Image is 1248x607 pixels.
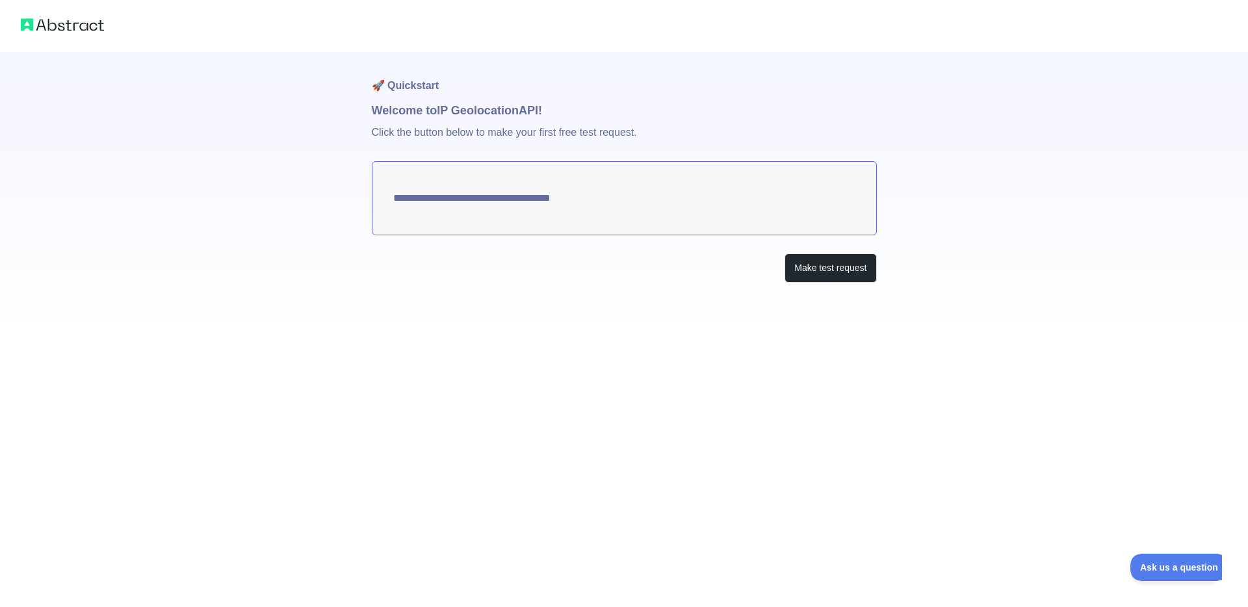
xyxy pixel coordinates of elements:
[372,101,877,120] h1: Welcome to IP Geolocation API!
[21,16,104,34] img: Abstract logo
[372,52,877,101] h1: 🚀 Quickstart
[1130,554,1222,581] iframe: Toggle Customer Support
[372,120,877,161] p: Click the button below to make your first free test request.
[785,253,876,283] button: Make test request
